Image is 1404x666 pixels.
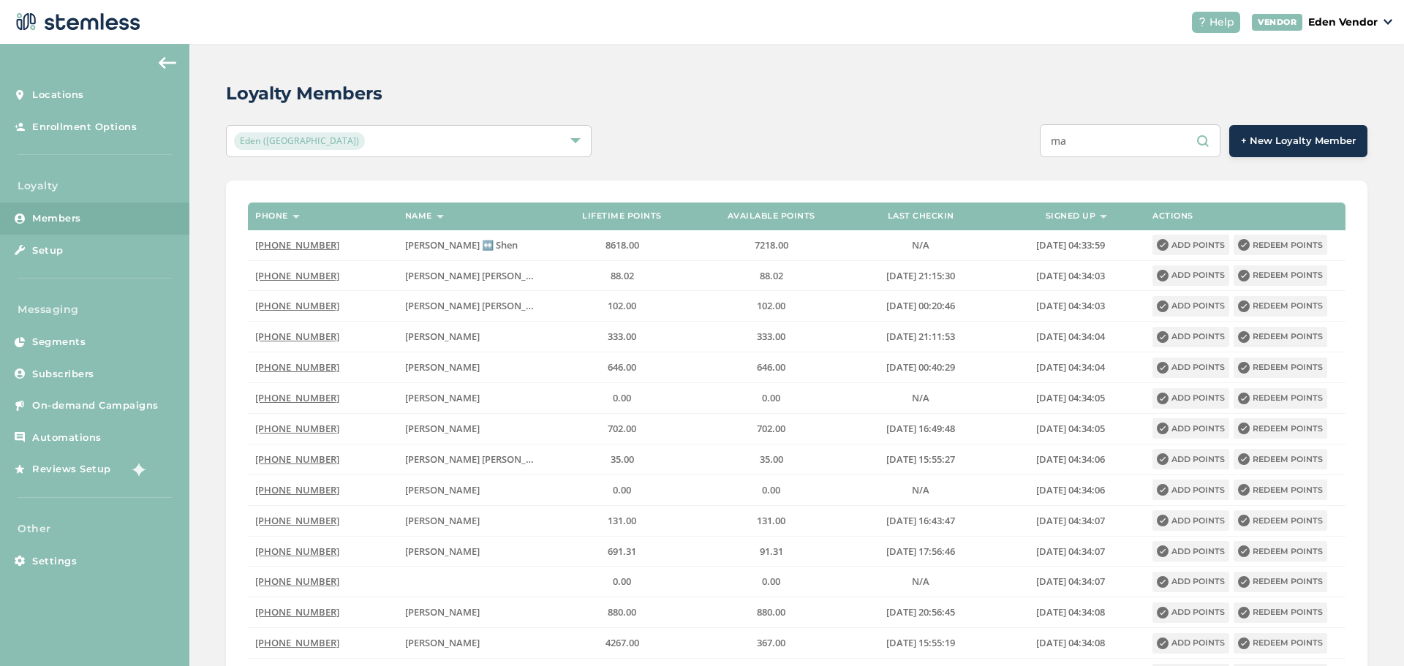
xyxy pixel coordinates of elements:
span: Reviews Setup [32,462,111,477]
span: Locations [32,88,84,102]
span: + New Loyalty Member [1241,134,1356,148]
img: icon-help-white-03924b79.svg [1198,18,1207,26]
iframe: Chat Widget [1331,596,1404,666]
input: Search [1040,124,1220,157]
p: Eden Vendor [1308,15,1378,30]
img: logo-dark-0685b13c.svg [12,7,140,37]
span: On-demand Campaigns [32,398,159,413]
span: Enrollment Options [32,120,137,135]
span: Members [32,211,81,226]
img: glitter-stars-b7820f95.gif [122,455,151,484]
span: Automations [32,431,102,445]
img: icon-arrow-back-accent-c549486e.svg [159,57,176,69]
span: Subscribers [32,367,94,382]
span: Segments [32,335,86,349]
span: Eden ([GEOGRAPHIC_DATA]) [234,132,365,150]
button: + New Loyalty Member [1229,125,1367,157]
img: icon_down-arrow-small-66adaf34.svg [1384,19,1392,25]
span: Setup [32,243,64,258]
span: Help [1209,15,1234,30]
h2: Loyalty Members [226,80,382,107]
span: Settings [32,554,77,569]
div: VENDOR [1252,14,1302,31]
